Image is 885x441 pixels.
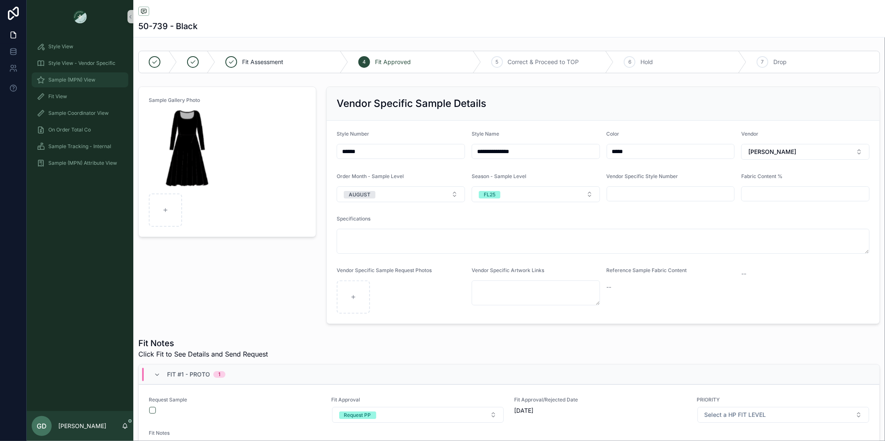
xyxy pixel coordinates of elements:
a: Sample Coordinator View [32,106,128,121]
div: FL25 [484,191,495,198]
button: Select Button [741,144,870,160]
span: Color [607,131,620,137]
span: Select a HP FIT LEVEL [705,411,766,419]
button: Select Button [472,186,600,202]
span: Sample Gallery Photo [149,97,200,103]
h1: 50-739 - Black [138,20,197,32]
span: [PERSON_NAME] [748,148,796,156]
span: Style View [48,43,73,50]
span: Sample (MPN) Attribute View [48,160,117,166]
span: Season - Sample Level [472,173,526,179]
span: Style View - Vendor Specific [48,60,115,67]
span: Click Fit to See Details and Send Request [138,349,268,359]
span: Fit View [48,93,67,100]
a: Sample (MPN) Attribute View [32,156,128,171]
span: Vendor Specific Style Number [607,173,678,179]
span: Style Number [337,131,369,137]
span: Request Sample [149,396,322,403]
img: image.png [149,110,224,190]
button: Select Button [337,186,465,202]
span: Correct & Proceed to TOP [508,58,579,66]
span: Vendor [741,131,758,137]
h2: Vendor Specific Sample Details [337,97,486,110]
span: Specifications [337,216,370,222]
span: 7 [761,59,764,65]
span: Vendor Specific Artwork Links [472,267,544,273]
span: Fit Assessment [242,58,283,66]
span: Fit Notes [149,430,870,436]
img: App logo [73,10,87,23]
span: -- [741,270,746,278]
div: Request PP [344,411,371,419]
span: Sample Coordinator View [48,110,109,116]
span: 6 [628,59,631,65]
span: On Order Total Co [48,126,91,133]
span: Fabric Content % [741,173,782,179]
button: Select Button [332,407,504,423]
h1: Fit Notes [138,337,268,349]
span: GD [37,421,47,431]
span: Reference Sample Fabric Content [607,267,687,273]
span: [DATE] [514,406,687,415]
a: Sample (MPN) View [32,72,128,87]
a: Style View [32,39,128,54]
span: Drop [773,58,787,66]
a: On Order Total Co [32,122,128,137]
span: Hold [640,58,653,66]
span: Fit Approval [332,396,505,403]
a: Style View - Vendor Specific [32,56,128,71]
a: Fit View [32,89,128,104]
span: Fit #1 - Proto [167,370,210,379]
div: scrollable content [27,33,133,181]
span: 5 [495,59,498,65]
span: Fit Approved [375,58,411,66]
span: Sample Tracking - Internal [48,143,111,150]
span: Order Month - Sample Level [337,173,404,179]
div: AUGUST [349,191,370,198]
button: Select Button [697,407,870,423]
div: 1 [218,371,220,378]
span: PRIORITY [697,396,870,403]
p: [PERSON_NAME] [58,422,106,430]
span: 4 [362,59,366,65]
span: Fit Approval/Rejected Date [514,396,687,403]
span: Sample (MPN) View [48,77,95,83]
a: Sample Tracking - Internal [32,139,128,154]
span: Vendor Specific Sample Request Photos [337,267,432,273]
span: -- [607,283,612,291]
span: Style Name [472,131,499,137]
